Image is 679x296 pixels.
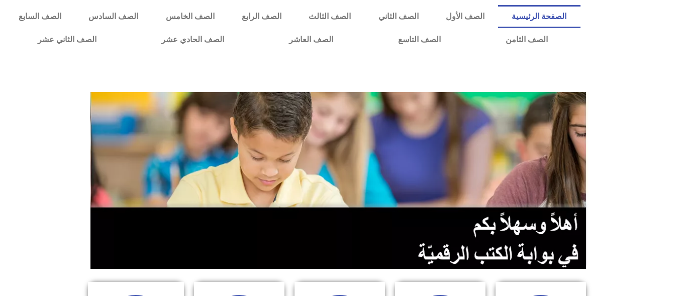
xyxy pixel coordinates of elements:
[365,28,473,51] a: الصف التاسع
[256,28,365,51] a: الصف العاشر
[129,28,256,51] a: الصف الحادي عشر
[75,5,152,28] a: الصف السادس
[365,5,432,28] a: الصف الثاني
[473,28,580,51] a: الصف الثامن
[5,28,129,51] a: الصف الثاني عشر
[5,5,75,28] a: الصف السابع
[432,5,498,28] a: الصف الأول
[295,5,364,28] a: الصف الثالث
[498,5,580,28] a: الصفحة الرئيسية
[152,5,228,28] a: الصف الخامس
[228,5,295,28] a: الصف الرابع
